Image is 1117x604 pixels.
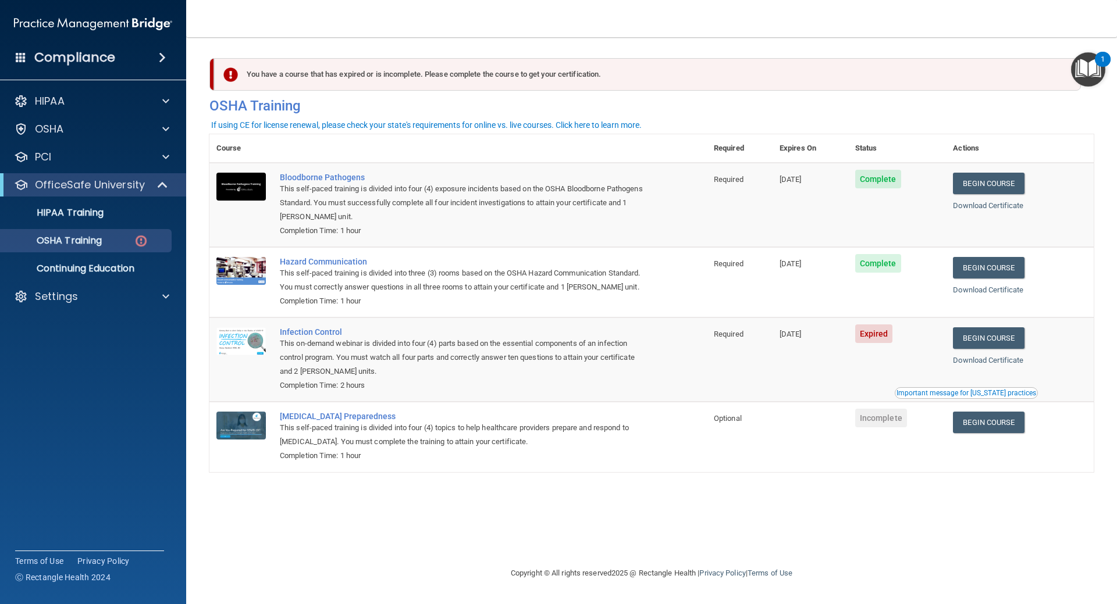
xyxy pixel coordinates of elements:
[35,150,51,164] p: PCI
[855,170,901,188] span: Complete
[280,294,649,308] div: Completion Time: 1 hour
[280,449,649,463] div: Completion Time: 1 hour
[8,207,104,219] p: HIPAA Training
[8,235,102,246] p: OSHA Training
[953,201,1023,210] a: Download Certificate
[35,94,65,108] p: HIPAA
[280,327,649,337] a: Infection Control
[8,263,166,274] p: Continuing Education
[855,409,907,427] span: Incomplete
[280,421,649,449] div: This self-paced training is divided into four (4) topics to help healthcare providers prepare and...
[280,173,649,182] a: Bloodborne Pathogens
[34,49,115,66] h4: Compliance
[780,175,802,184] span: [DATE]
[714,259,744,268] span: Required
[953,285,1023,294] a: Download Certificate
[714,175,744,184] span: Required
[134,234,148,248] img: danger-circle.6113f641.png
[209,134,273,163] th: Course
[280,224,649,238] div: Completion Time: 1 hour
[439,555,864,592] div: Copyright © All rights reserved 2025 @ Rectangle Health | |
[280,182,649,224] div: This self-paced training is divided into four (4) exposure incidents based on the OSHA Bloodborne...
[953,412,1024,433] a: Begin Course
[714,414,742,423] span: Optional
[714,330,744,338] span: Required
[14,12,172,35] img: PMB logo
[35,178,145,192] p: OfficeSafe University
[699,569,745,577] a: Privacy Policy
[953,257,1024,278] a: Begin Course
[953,327,1024,349] a: Begin Course
[280,412,649,421] a: [MEDICAL_DATA] Preparedness
[773,134,848,163] th: Expires On
[280,257,649,266] a: Hazard Communication
[855,254,901,273] span: Complete
[280,378,649,392] div: Completion Time: 2 hours
[214,58,1081,91] div: You have a course that has expired or is incomplete. Please complete the course to get your certi...
[14,178,169,192] a: OfficeSafe University
[855,324,893,343] span: Expired
[209,119,643,131] button: If using CE for license renewal, please check your state's requirements for online vs. live cours...
[223,67,238,82] img: exclamation-circle-solid-danger.72ef9ffc.png
[15,555,63,567] a: Terms of Use
[1101,59,1105,74] div: 1
[780,330,802,338] span: [DATE]
[14,122,169,136] a: OSHA
[897,389,1036,396] div: Important message for [US_STATE] practices
[848,134,947,163] th: Status
[209,98,1094,114] h4: OSHA Training
[748,569,792,577] a: Terms of Use
[946,134,1094,163] th: Actions
[953,173,1024,194] a: Begin Course
[14,290,169,303] a: Settings
[280,337,649,378] div: This on-demand webinar is divided into four (4) parts based on the essential components of an inf...
[35,290,78,303] p: Settings
[15,571,111,583] span: Ⓒ Rectangle Health 2024
[14,94,169,108] a: HIPAA
[895,387,1038,399] button: Read this if you are a dental practitioner in the state of CA
[35,122,64,136] p: OSHA
[953,356,1023,364] a: Download Certificate
[77,555,130,567] a: Privacy Policy
[280,266,649,294] div: This self-paced training is divided into three (3) rooms based on the OSHA Hazard Communication S...
[707,134,773,163] th: Required
[780,259,802,268] span: [DATE]
[211,121,642,129] div: If using CE for license renewal, please check your state's requirements for online vs. live cours...
[14,150,169,164] a: PCI
[1071,52,1105,87] button: Open Resource Center, 1 new notification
